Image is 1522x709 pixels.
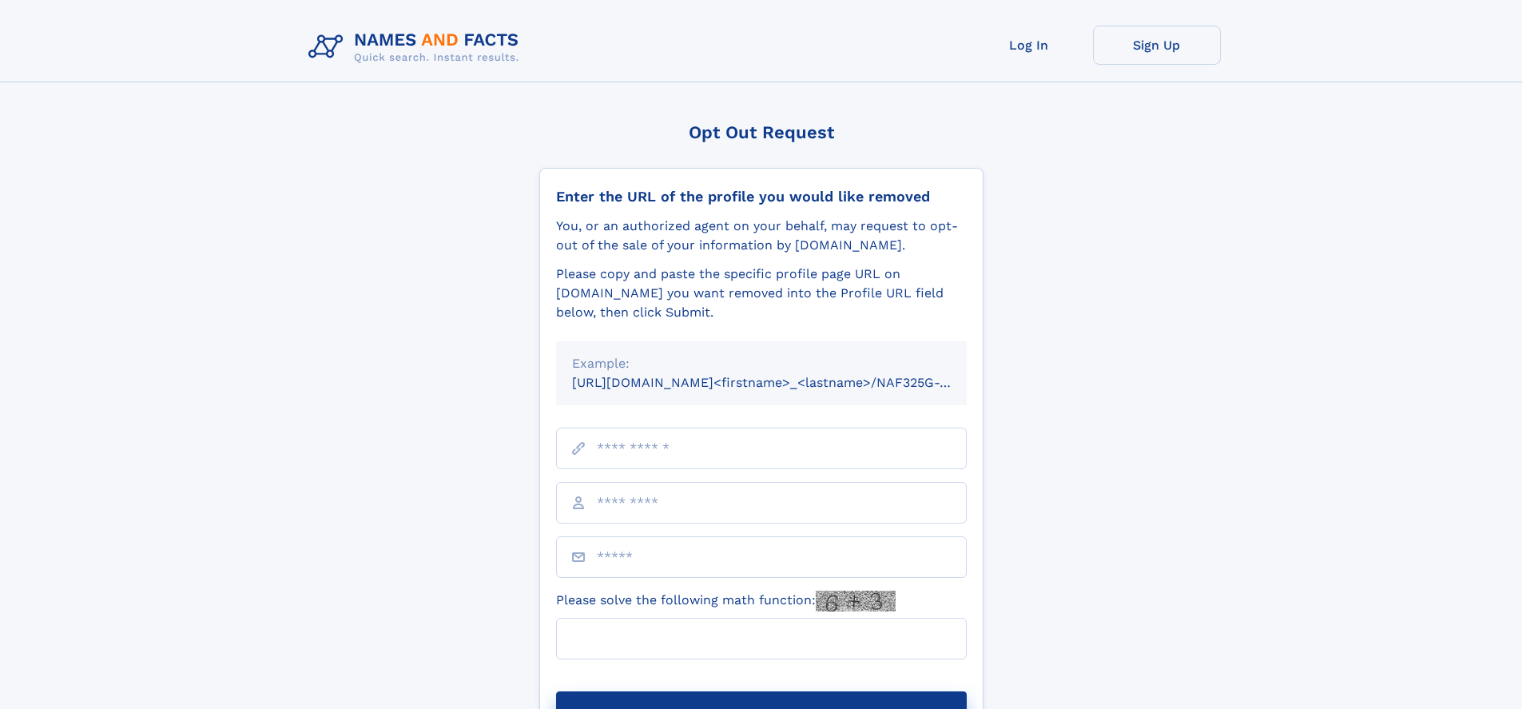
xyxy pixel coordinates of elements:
[556,188,967,205] div: Enter the URL of the profile you would like removed
[556,265,967,322] div: Please copy and paste the specific profile page URL on [DOMAIN_NAME] you want removed into the Pr...
[1093,26,1221,65] a: Sign Up
[556,217,967,255] div: You, or an authorized agent on your behalf, may request to opt-out of the sale of your informatio...
[302,26,532,69] img: Logo Names and Facts
[965,26,1093,65] a: Log In
[556,591,896,611] label: Please solve the following math function:
[572,375,997,390] small: [URL][DOMAIN_NAME]<firstname>_<lastname>/NAF325G-xxxxxxxx
[572,354,951,373] div: Example:
[539,122,984,142] div: Opt Out Request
